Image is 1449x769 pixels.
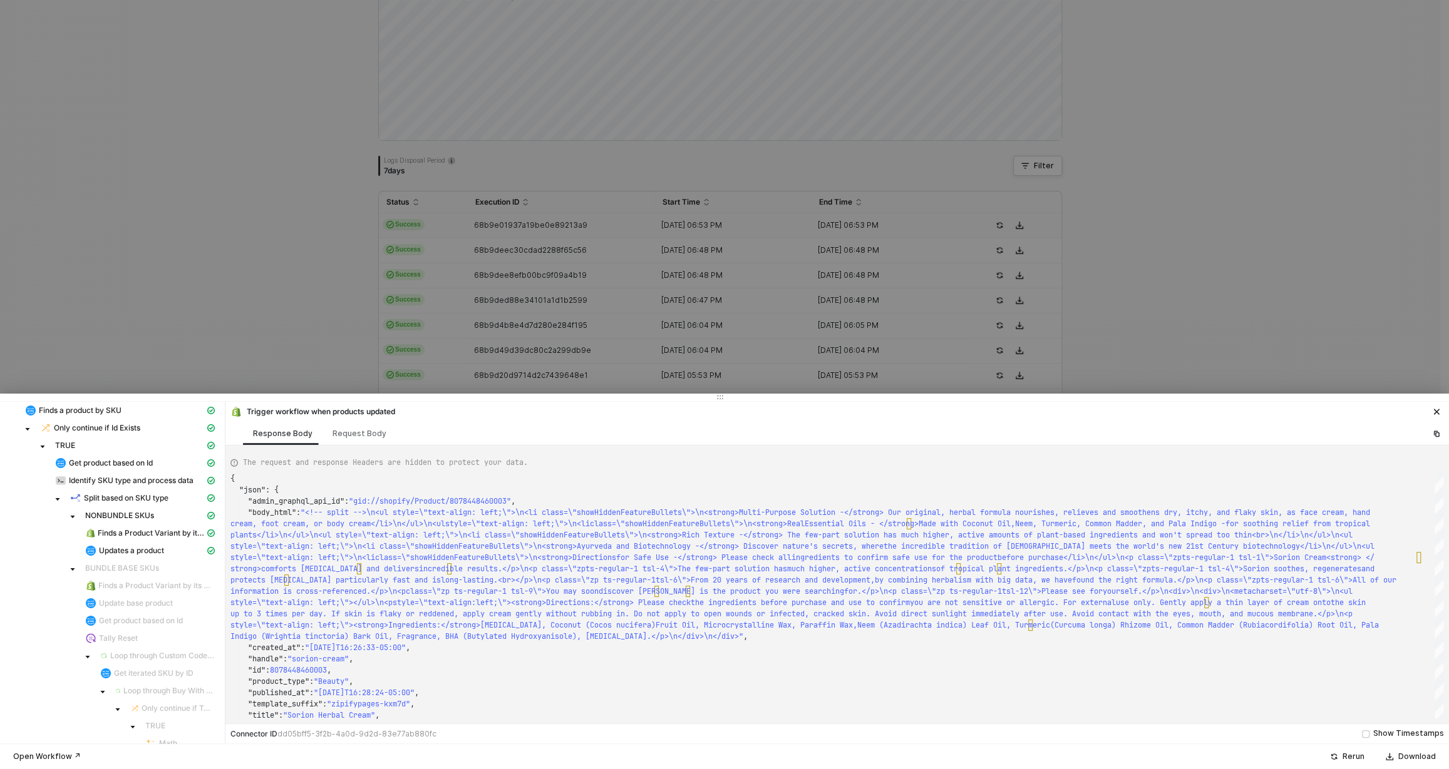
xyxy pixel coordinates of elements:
span: TRUE [55,441,75,451]
span: Finds a Product Variant by its SKU [98,581,215,591]
span: Identify SKU type and process data [50,473,220,488]
img: integration-icon [56,458,66,468]
span: Only continue if Target = Id [125,701,220,716]
span: "id" [248,665,266,675]
span: BUNDLE BASE SKUs [80,561,220,576]
img: integration-icon [116,686,120,696]
span: d, apply cream gently without rubbing in. Do not a [450,609,669,619]
span: "published_at" [248,688,309,698]
span: ts-regular-1 tsl-4\">Sorion soothes, regenerates [1151,564,1361,574]
span: caret-down [24,426,31,432]
span: yourself.</p>\n<div>\n<div>\n<meta [1103,586,1252,596]
span: >\n<ul [1326,530,1353,540]
textarea: Editor content;Press Alt+F1 for Accessibility Options. [230,473,231,484]
span: cordifolia) Root Oil, Pala [1265,620,1379,630]
span: information is cross-referenced.</p>\n<p [230,586,406,596]
span: icon-cards [207,529,215,537]
span: , [743,631,748,641]
span: by combining herbalism with big data, we have [875,575,1072,585]
img: integration-icon [131,703,139,713]
span: Get iterated SKU by ID [95,666,220,681]
span: Essential Oils - </strong>Made with Coconut Oil, [805,519,1015,529]
span: Loop through Custom Code: data - Components [95,648,220,663]
span: ts-regular-1 tsl-6\">All of our [1261,575,1396,585]
span: icon-close [1433,408,1440,415]
span: icon-cards [207,424,215,432]
span: "product_type" [248,676,309,686]
div: Trigger workflow when products updated [230,406,395,417]
span: Split based on SKU type [65,491,220,506]
span: icon-cards [207,442,215,449]
span: : { [266,485,279,495]
span: Neem (Azadirachta indica) Leaf Oil, Turmeric [857,620,1050,630]
span: Update base product [99,598,173,608]
span: (Curcuma longa) Rhizome Oil, Common Madder (Rubia [1050,620,1265,630]
span: up to 3 times per day. If skin is flaky or reddene [230,609,450,619]
span: icon-cards [207,407,215,414]
span: ingredients to confirm safe use for the product [792,553,998,563]
span: caret-down [115,706,121,713]
img: integration-icon [86,598,96,608]
span: , [349,654,353,664]
div: Download [1398,751,1436,761]
span: enFeatureBullets\">\n<strong>Ayurveda and Biotechn [450,541,669,551]
img: integration-icon [71,493,81,503]
span: : [279,710,283,720]
img: integration-icon [86,581,96,591]
span: "sorion-cream" [287,654,349,664]
span: style=\"text-align: [393,598,476,608]
span: left;\"><strong>Directions:</strong> Please check [476,598,691,608]
div: Response Body [253,429,312,439]
span: : [344,496,349,506]
span: 8078448460003 [270,665,327,675]
span: caret-down [54,496,61,502]
span: style=\"text-align: left;\"></ul>\n<p [230,598,393,608]
span: Get product based on Id [69,458,153,468]
span: NONBUNDLE SKUs [85,511,154,521]
span: "body_html" [248,507,296,517]
span: you are not sensitive or allergic. For external [910,598,1116,608]
span: Identify SKU type and process data [69,476,193,486]
span: of tropical plant ingredients.</p>\n<p class=\"zp [936,564,1151,574]
span: Loop through Custom Code: data - Components [110,651,215,661]
span: "gid://shopify/Product/8078448460003" [349,496,511,506]
span: for Safe Use -</strong> Please check all [616,553,792,563]
span: Finds a Product Variant by its SKU [98,528,205,538]
span: Only continue if Id Exists [35,420,220,435]
span: for soothing relief from tropical [1225,519,1370,529]
span: </strong>[MEDICAL_DATA], Coconut (Cocos nucifera) [441,620,656,630]
span: : [266,665,270,675]
span: style=\"text-align: left;\">\n<li [230,553,375,563]
span: Neem, Turmeric, Common Madder, and Pala Indigo - [1015,519,1225,529]
span: ts-regular-1 tsl-1\">Sorion Cream<strong> </ [1182,553,1374,563]
span: class=\"showHiddenFeatureBullets\">\n<strong>Real [590,519,805,529]
img: integration-icon [26,405,36,415]
span: caret-down [70,566,76,573]
span: NONBUNDLE SKUs [80,508,220,523]
span: BUNDLE BASE SKUs [85,563,159,573]
div: Open Workflow ↗ [13,751,81,761]
img: integration-icon [86,633,96,643]
img: integration-icon [41,423,51,433]
span: Finds a Product Variant by its SKU [80,526,220,541]
button: Open Workflow ↗ [5,749,89,764]
span: HA (Butylated Hydroxyanisole), [MEDICAL_DATA].</ [450,631,660,641]
span: caret-down [130,724,136,730]
span: style=\"text-align: left;\">\n<li [445,519,590,529]
span: use only. Gently apply a thin layer of cream onto [1116,598,1331,608]
span: ul [1366,541,1374,551]
span: class=\"zp ts-regular-1 tsl-9\">You may soon [406,586,599,596]
span: , [349,676,353,686]
span: for.</p>\n<p class=\"zp ts-regular-1 [844,586,1002,596]
span: the ingredients before purchase and use to confirm [691,598,910,608]
span: icon-cards [207,477,215,484]
span: Get iterated SKU by ID [114,668,193,678]
span: pply to open wounds or infected, cracked skin. Avo [669,609,888,619]
span: "created_at" [248,643,301,653]
span: Fruit Oil, Microcrystalline Wax, Paraffin Wax, [656,620,857,630]
span: "Sorion Herbal Cream" [283,710,375,720]
span: caret-down [100,689,106,695]
span: Finds a product by SKU [39,405,121,415]
span: icon-drag-indicator [716,394,724,401]
span: class=\"showHiddenFeatureBullets\">\n<strong>Directions [375,553,616,563]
